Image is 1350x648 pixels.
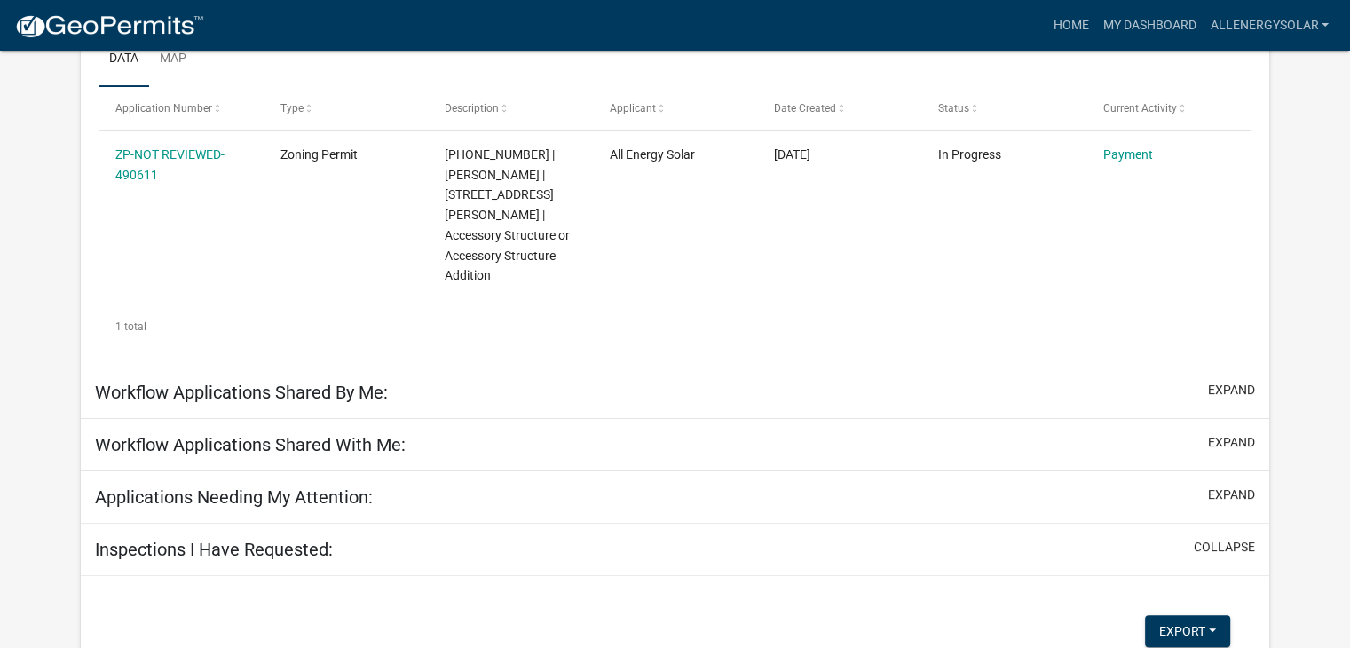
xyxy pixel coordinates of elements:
a: Data [99,31,149,88]
a: Home [1046,9,1095,43]
span: Type [280,102,304,115]
span: All Energy Solar [610,147,695,162]
span: Description [445,102,499,115]
span: Application Number [115,102,212,115]
h5: Workflow Applications Shared By Me: [95,382,388,403]
button: expand [1208,381,1255,399]
span: 10/09/2025 [774,147,810,162]
span: Current Activity [1103,102,1177,115]
button: expand [1208,433,1255,452]
button: Export [1145,615,1230,647]
datatable-header-cell: Current Activity [1086,87,1251,130]
span: Zoning Permit [280,147,358,162]
span: 69-020-3100 | HAUER, JAY T | 2441 GARTHUS RD | Accessory Structure or Accessory Structure Addition [445,147,570,283]
a: AllEnergySolar [1203,9,1336,43]
span: Applicant [610,102,656,115]
a: Payment [1103,147,1153,162]
a: Map [149,31,197,88]
div: 1 total [99,304,1251,349]
a: ZP-NOT REVIEWED-490611 [115,147,225,182]
h5: Workflow Applications Shared With Me: [95,434,406,455]
span: Date Created [774,102,836,115]
button: expand [1208,486,1255,504]
datatable-header-cell: Description [428,87,592,130]
a: My Dashboard [1095,9,1203,43]
h5: Inspections I Have Requested: [95,539,333,560]
datatable-header-cell: Status [921,87,1086,130]
span: In Progress [938,147,1001,162]
datatable-header-cell: Application Number [99,87,263,130]
span: Status [938,102,969,115]
button: collapse [1194,538,1255,557]
datatable-header-cell: Date Created [757,87,921,130]
datatable-header-cell: Type [263,87,427,130]
datatable-header-cell: Applicant [592,87,756,130]
h5: Applications Needing My Attention: [95,486,373,508]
